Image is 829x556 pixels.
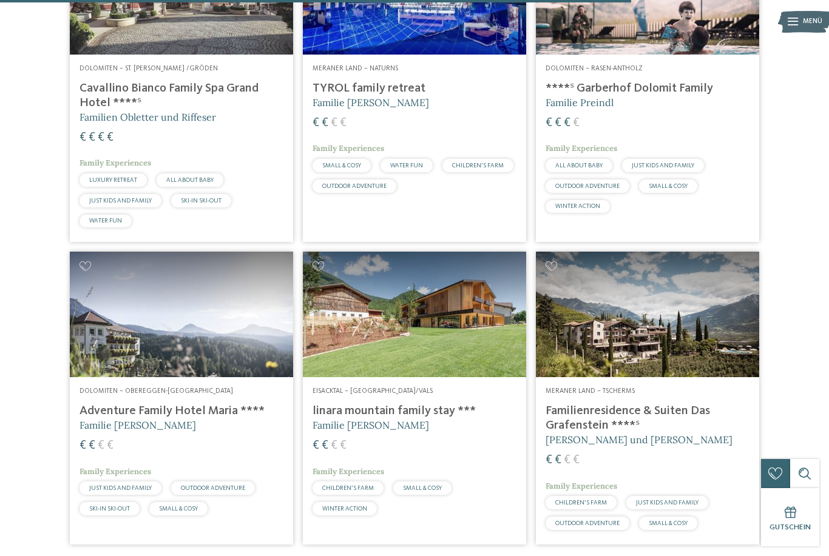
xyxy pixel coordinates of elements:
[331,117,337,129] span: €
[555,117,561,129] span: €
[89,132,95,144] span: €
[546,454,552,466] span: €
[403,485,442,491] span: SMALL & COSY
[322,506,367,512] span: WINTER ACTION
[340,440,347,452] span: €
[89,440,95,452] span: €
[546,404,749,433] h4: Familienresidence & Suiten Das Grafenstein ****ˢ
[331,440,337,452] span: €
[564,454,570,466] span: €
[340,117,347,129] span: €
[322,485,374,491] span: CHILDREN’S FARM
[546,81,749,96] h4: ****ˢ Garberhof Dolomit Family
[303,252,526,377] img: Familienhotels gesucht? Hier findet ihr die besten!
[322,183,387,189] span: OUTDOOR ADVENTURE
[452,162,504,169] span: CHILDREN’S FARM
[159,506,198,512] span: SMALL & COSY
[536,252,759,377] img: Familienhotels gesucht? Hier findet ihr die besten!
[80,111,216,123] span: Familien Obletter und Riffeser
[636,500,699,506] span: JUST KIDS AND FAMILY
[546,481,617,491] span: Family Experiences
[546,143,617,153] span: Family Experiences
[546,117,552,129] span: €
[166,177,214,183] span: ALL ABOUT BABY
[89,198,152,204] span: JUST KIDS AND FAMILY
[632,162,694,169] span: JUST KIDS AND FAMILY
[573,117,580,129] span: €
[649,183,688,189] span: SMALL & COSY
[107,132,113,144] span: €
[80,419,196,431] span: Familie [PERSON_NAME]
[322,162,361,169] span: SMALL & COSY
[89,485,152,491] span: JUST KIDS AND FAMILY
[313,117,319,129] span: €
[313,387,433,395] span: Eisacktal – [GEOGRAPHIC_DATA]/Vals
[555,162,603,169] span: ALL ABOUT BABY
[555,500,607,506] span: CHILDREN’S FARM
[546,387,635,395] span: Meraner Land – Tscherms
[89,218,122,224] span: WATER FUN
[313,143,384,153] span: Family Experiences
[98,440,104,452] span: €
[313,466,384,477] span: Family Experiences
[70,252,293,377] img: Adventure Family Hotel Maria ****
[98,132,104,144] span: €
[573,454,580,466] span: €
[322,440,328,452] span: €
[80,440,86,452] span: €
[80,81,283,110] h4: Cavallino Bianco Family Spa Grand Hotel ****ˢ
[89,506,130,512] span: SKI-IN SKI-OUT
[107,440,113,452] span: €
[181,485,245,491] span: OUTDOOR ADVENTURE
[313,419,429,431] span: Familie [PERSON_NAME]
[649,520,688,526] span: SMALL & COSY
[89,177,137,183] span: LUXURY RETREAT
[313,404,516,418] h4: linara mountain family stay ***
[390,162,423,169] span: WATER FUN
[546,96,614,109] span: Familie Preindl
[80,65,218,72] span: Dolomiten – St. [PERSON_NAME] /Gröden
[80,387,233,395] span: Dolomiten – Obereggen-[GEOGRAPHIC_DATA]
[564,117,570,129] span: €
[546,65,643,72] span: Dolomiten – Rasen-Antholz
[313,65,398,72] span: Meraner Land – Naturns
[313,96,429,109] span: Familie [PERSON_NAME]
[546,434,733,446] span: [PERSON_NAME] und [PERSON_NAME]
[536,252,759,544] a: Familienhotels gesucht? Hier findet ihr die besten! Meraner Land – Tscherms Familienresidence & S...
[80,132,86,144] span: €
[555,203,600,209] span: WINTER ACTION
[80,404,283,418] h4: Adventure Family Hotel Maria ****
[761,488,819,546] a: Gutschein
[303,252,526,544] a: Familienhotels gesucht? Hier findet ihr die besten! Eisacktal – [GEOGRAPHIC_DATA]/Vals linara mou...
[70,252,293,544] a: Familienhotels gesucht? Hier findet ihr die besten! Dolomiten – Obereggen-[GEOGRAPHIC_DATA] Adven...
[313,440,319,452] span: €
[80,466,151,477] span: Family Experiences
[555,454,561,466] span: €
[80,158,151,168] span: Family Experiences
[555,183,620,189] span: OUTDOOR ADVENTURE
[313,81,516,96] h4: TYROL family retreat
[181,198,222,204] span: SKI-IN SKI-OUT
[770,523,811,531] span: Gutschein
[322,117,328,129] span: €
[555,520,620,526] span: OUTDOOR ADVENTURE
